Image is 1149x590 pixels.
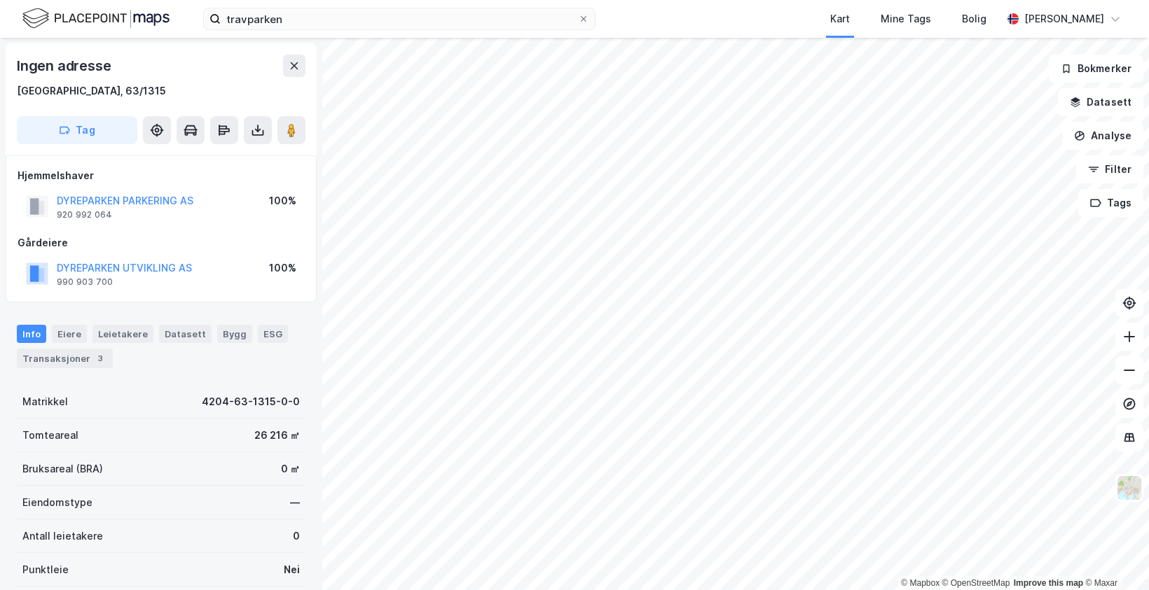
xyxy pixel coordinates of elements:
div: Eiere [52,325,87,343]
div: 100% [269,192,296,209]
div: Tomteareal [22,427,78,444]
div: — [290,494,300,511]
div: Eiendomstype [22,494,92,511]
input: Søk på adresse, matrikkel, gårdeiere, leietakere eller personer [221,8,578,29]
div: Punktleie [22,561,69,578]
div: [GEOGRAPHIC_DATA], 63/1315 [17,83,166,99]
div: Nei [284,561,300,578]
div: 0 [293,528,300,545]
div: 100% [269,260,296,276]
div: Mine Tags [881,10,931,27]
button: Datasett [1058,88,1143,116]
div: Hjemmelshaver [18,167,305,184]
div: Bruksareal (BRA) [22,461,103,477]
div: ESG [258,325,288,343]
div: Kontrollprogram for chat [1079,523,1149,590]
button: Analyse [1062,122,1143,150]
img: logo.f888ab2527a4732fd821a326f86c7f29.svg [22,6,170,31]
button: Bokmerker [1049,55,1143,83]
iframe: Chat Widget [1079,523,1149,590]
div: Info [17,325,46,343]
div: Bygg [217,325,252,343]
div: Bolig [962,10,986,27]
div: 4204-63-1315-0-0 [202,393,300,410]
div: Matrikkel [22,393,68,410]
button: Tags [1078,189,1143,217]
div: 26 216 ㎡ [254,427,300,444]
button: Tag [17,116,137,144]
div: 990 903 700 [57,276,113,288]
div: Antall leietakere [22,528,103,545]
div: Datasett [159,325,212,343]
a: OpenStreetMap [942,578,1010,588]
div: Ingen adresse [17,55,113,77]
button: Filter [1076,155,1143,183]
div: Transaksjoner [17,349,113,368]
div: Gårdeiere [18,234,305,251]
a: Mapbox [901,578,940,588]
div: [PERSON_NAME] [1024,10,1104,27]
div: Kart [830,10,850,27]
img: Z [1116,475,1143,501]
div: 0 ㎡ [281,461,300,477]
div: 3 [93,351,107,365]
a: Improve this map [1014,578,1083,588]
div: 920 992 064 [57,209,112,220]
div: Leietakere [92,325,153,343]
